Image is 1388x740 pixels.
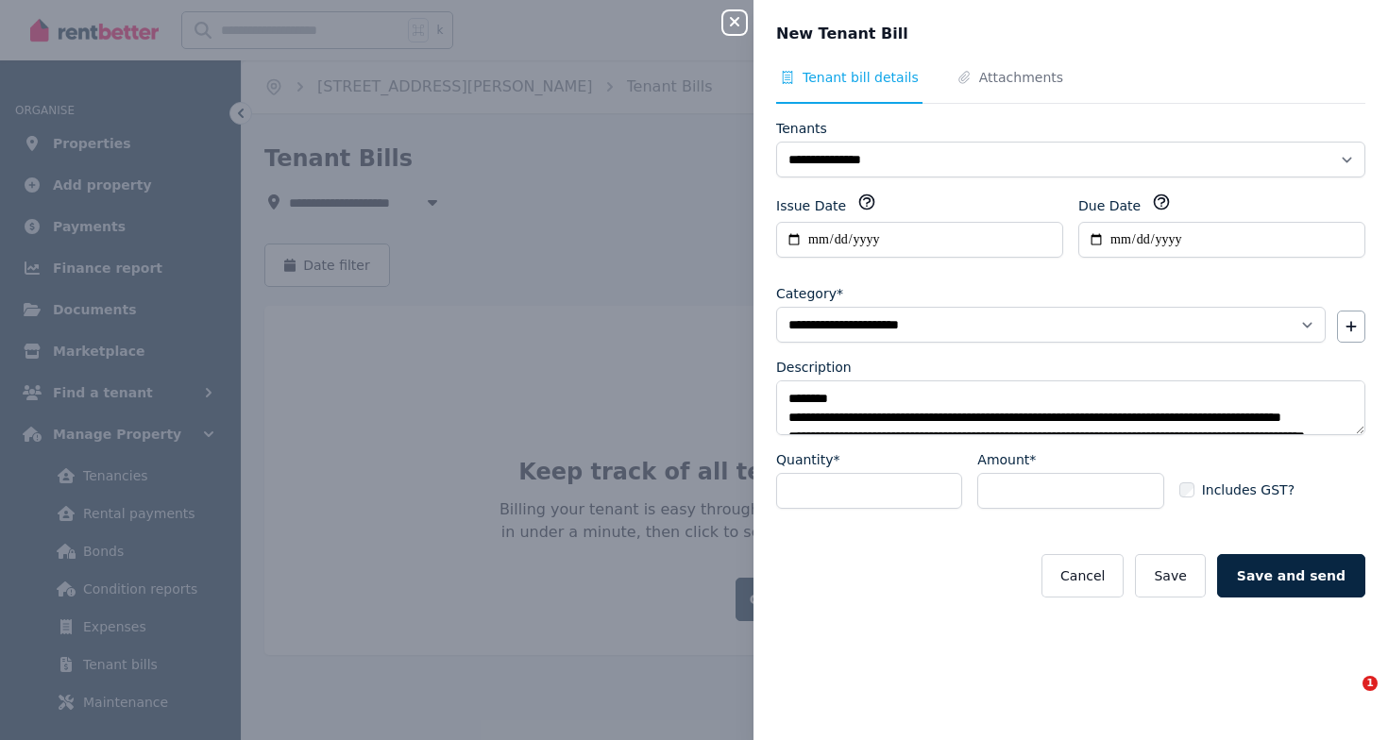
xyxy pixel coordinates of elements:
[1041,554,1124,597] button: Cancel
[1179,482,1194,497] input: Includes GST?
[1217,554,1365,597] button: Save and send
[776,450,840,469] label: Quantity*
[803,68,919,87] span: Tenant bill details
[977,450,1036,469] label: Amount*
[1202,480,1295,499] span: Includes GST?
[776,23,908,45] span: New Tenant Bill
[979,68,1063,87] span: Attachments
[1135,554,1205,597] button: Save
[776,284,843,303] label: Category*
[1078,196,1141,215] label: Due Date
[776,196,846,215] label: Issue Date
[776,68,1365,104] nav: Tabs
[776,358,852,377] label: Description
[1324,676,1369,721] iframe: Intercom live chat
[776,119,827,138] label: Tenants
[1363,676,1378,691] span: 1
